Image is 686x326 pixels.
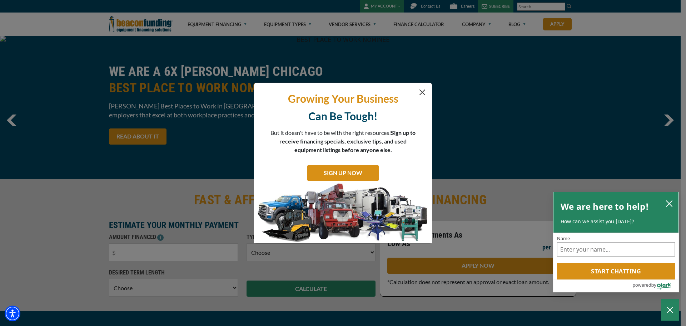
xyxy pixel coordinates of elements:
div: Accessibility Menu [5,306,20,321]
p: But it doesn't have to be with the right resources! [270,128,416,154]
label: Name [557,236,675,241]
img: SIGN UP NOW [254,183,432,244]
p: Growing Your Business [259,92,427,106]
span: powered [632,281,651,289]
span: Sign up to receive financing specials, exclusive tips, and used equipment listings before anyone ... [279,129,416,153]
span: by [651,281,656,289]
div: olark chatbox [553,192,679,293]
p: How can we assist you [DATE]? [561,218,671,225]
button: Close [418,88,427,97]
button: close chatbox [663,198,675,208]
h2: We are here to help! [561,199,649,214]
a: Powered by Olark [632,280,678,292]
input: Name [557,242,675,257]
button: Close Chatbox [661,299,679,321]
p: Can Be Tough! [259,109,427,123]
button: Start chatting [557,263,675,279]
a: SIGN UP NOW [307,165,379,181]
